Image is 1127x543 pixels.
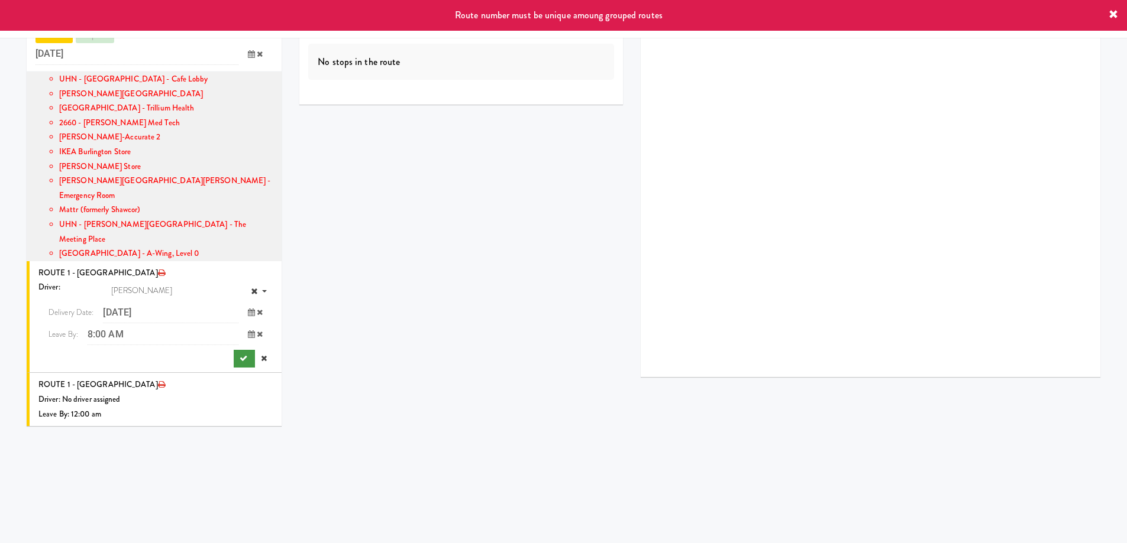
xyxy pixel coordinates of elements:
[102,280,273,302] span: driver activate
[27,373,282,427] li: ROUTE 1 - [GEOGRAPHIC_DATA]Driver: No driver assignedLeave By: 12:00 am
[38,392,273,407] div: Driver: No driver assigned
[59,160,273,174] li: [PERSON_NAME] Store
[103,301,238,323] input: Delivery Date:
[38,267,158,278] span: ROUTE 1 - [GEOGRAPHIC_DATA]
[59,130,273,145] li: [PERSON_NAME]-Accurate 2
[59,174,273,203] li: [PERSON_NAME][GEOGRAPHIC_DATA][PERSON_NAME] - Emergency Room
[111,284,256,298] span: [PERSON_NAME]
[38,379,158,390] span: ROUTE 1 - [GEOGRAPHIC_DATA]
[38,407,273,422] div: Leave By: 12:00 am
[59,87,273,102] li: [PERSON_NAME][GEOGRAPHIC_DATA]
[455,8,663,22] span: Route number must be unique amoung grouped routes
[59,72,273,87] li: UHN - [GEOGRAPHIC_DATA] - Cafe Lobby
[59,145,273,160] li: IKEA Burlington Store
[59,217,273,246] li: UHN - [PERSON_NAME][GEOGRAPHIC_DATA] - The Meeting Place
[38,281,60,292] span: Driver:
[38,323,88,345] span: Leave By:
[308,44,614,80] div: No stops in the route
[38,301,103,323] span: Delivery Date:
[248,282,261,288] a: driver clear
[59,246,273,261] li: [GEOGRAPHIC_DATA] - A-Wing, Level 0
[59,101,273,116] li: [GEOGRAPHIC_DATA] - Trillium Health
[59,116,273,131] li: 2660 - [PERSON_NAME] Med Tech
[27,261,282,373] li: ROUTE 1 - [GEOGRAPHIC_DATA]Driver:driver activate driverdriver focusDelivery Date: Leave By:
[102,280,273,301] div: driver
[59,203,273,217] li: Mattr (formerly Shawcor)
